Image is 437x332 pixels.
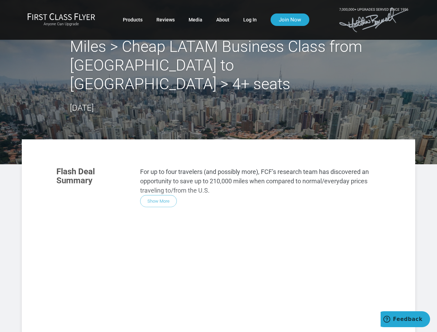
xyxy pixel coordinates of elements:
[27,13,95,20] img: First Class Flyer
[216,13,229,26] a: About
[56,167,130,185] h3: Flash Deal Summary
[156,13,175,26] a: Reviews
[243,13,257,26] a: Log In
[123,13,143,26] a: Products
[70,103,94,113] time: [DATE]
[27,13,95,27] a: First Class FlyerAnyone Can Upgrade
[271,13,309,26] a: Join Now
[381,311,430,329] iframe: Opens a widget where you can find more information
[189,13,202,26] a: Media
[27,22,95,27] small: Anyone Can Upgrade
[140,167,381,195] p: For up to four travelers (and possibly more), FCF’s research team has discovered an opportunity t...
[70,37,367,93] h2: Miles > Cheap LATAM Business Class from [GEOGRAPHIC_DATA] to [GEOGRAPHIC_DATA] > 4+ seats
